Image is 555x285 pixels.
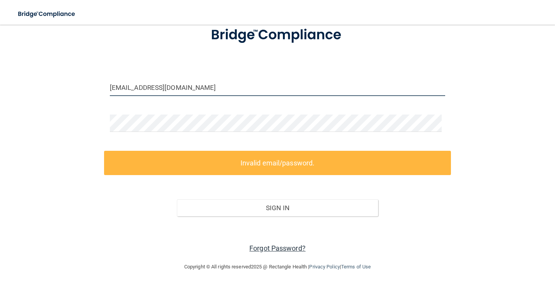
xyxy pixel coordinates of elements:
[177,199,378,216] button: Sign In
[309,264,340,270] a: Privacy Policy
[341,264,371,270] a: Terms of Use
[12,6,82,22] img: bridge_compliance_login_screen.278c3ca4.svg
[249,244,306,252] a: Forgot Password?
[110,79,445,96] input: Email
[104,151,451,175] label: Invalid email/password.
[137,255,418,279] div: Copyright © All rights reserved 2025 @ Rectangle Health | |
[197,17,358,53] img: bridge_compliance_login_screen.278c3ca4.svg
